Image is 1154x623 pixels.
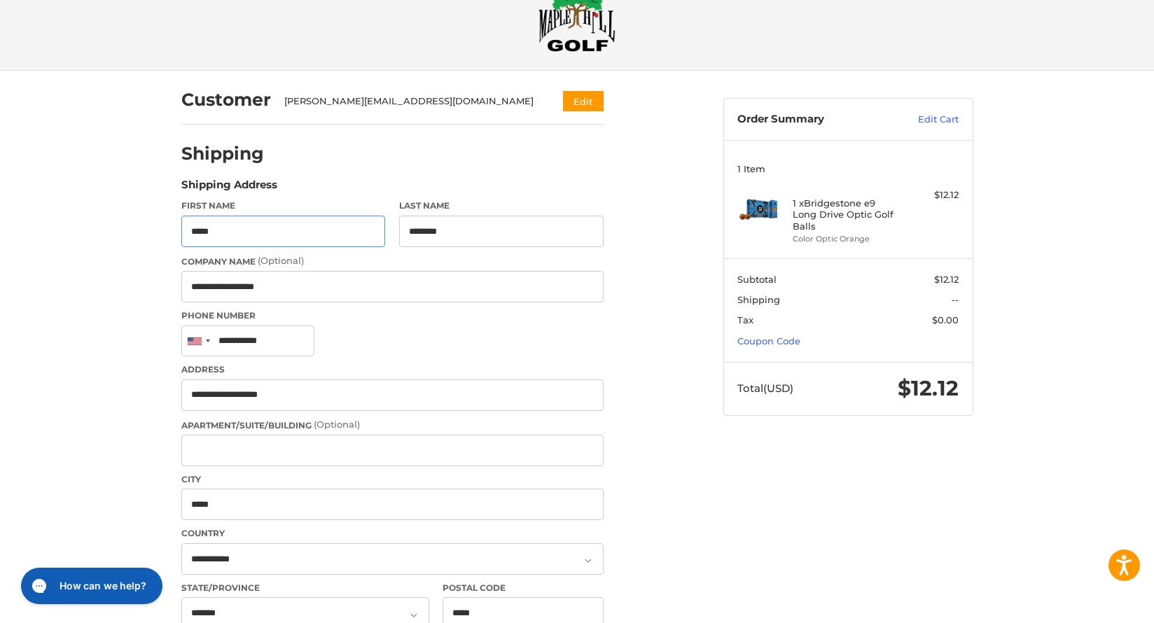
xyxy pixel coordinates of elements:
[399,199,604,212] label: Last Name
[737,381,793,395] span: Total (USD)
[737,274,777,285] span: Subtotal
[737,113,888,127] h3: Order Summary
[903,188,959,202] div: $12.12
[952,294,959,305] span: --
[182,326,214,356] div: United States: +1
[793,197,900,232] h4: 1 x Bridgestone e9 Long Drive Optic Golf Balls
[934,274,959,285] span: $12.12
[181,309,604,322] label: Phone Number
[888,113,959,127] a: Edit Cart
[181,199,386,212] label: First Name
[898,375,959,401] span: $12.12
[737,335,800,346] a: Coupon Code
[181,582,429,594] label: State/Province
[181,473,604,486] label: City
[14,563,167,609] iframe: Gorgias live chat messenger
[793,233,900,245] li: Color Optic Orange
[181,89,271,111] h2: Customer
[181,143,264,164] h2: Shipping
[737,163,959,174] h3: 1 Item
[181,254,604,268] label: Company Name
[284,94,536,108] div: [PERSON_NAME][EMAIL_ADDRESS][DOMAIN_NAME]
[932,314,959,325] span: $0.00
[737,314,753,325] span: Tax
[737,294,780,305] span: Shipping
[314,419,360,430] small: (Optional)
[443,582,604,594] label: Postal Code
[181,527,604,540] label: Country
[258,255,304,266] small: (Optional)
[181,363,604,376] label: Address
[563,91,604,111] button: Edit
[181,418,604,432] label: Apartment/Suite/Building
[181,177,277,199] legend: Shipping Address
